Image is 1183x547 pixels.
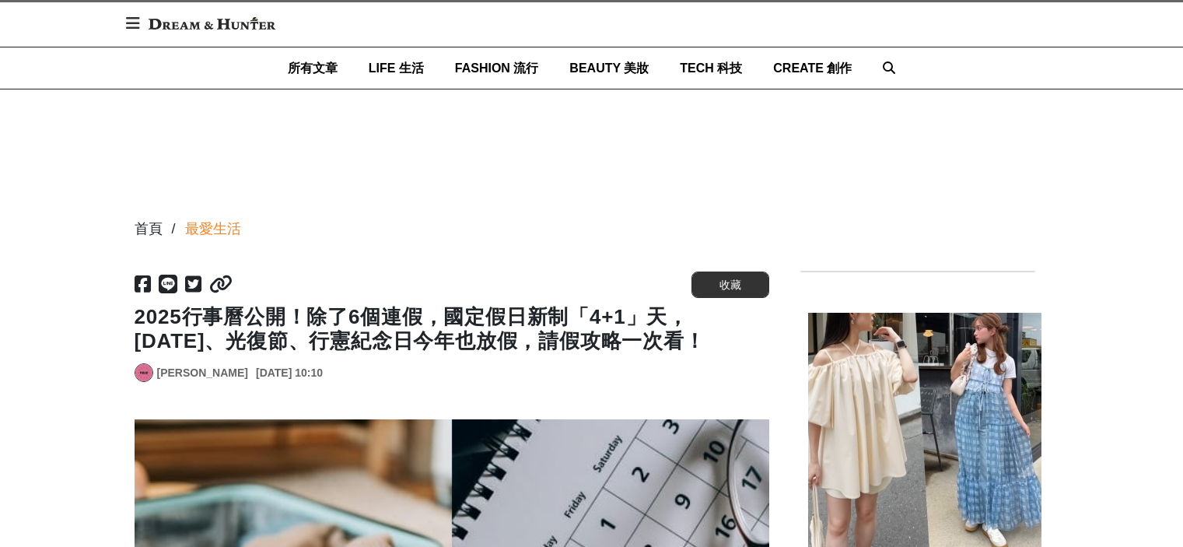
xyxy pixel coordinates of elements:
[135,305,769,353] h1: 2025行事曆公開！除了6個連假，國定假日新制「4+1」天，[DATE]、光復節、行憲紀念日今年也放假，請假攻略一次看！
[288,47,338,89] a: 所有文章
[773,47,852,89] a: CREATE 創作
[569,61,649,75] span: BEAUTY 美妝
[135,363,153,382] a: Avatar
[369,47,424,89] a: LIFE 生活
[680,47,742,89] a: TECH 科技
[455,61,539,75] span: FASHION 流行
[691,272,769,298] button: 收藏
[680,61,742,75] span: TECH 科技
[172,219,176,240] div: /
[773,61,852,75] span: CREATE 創作
[369,61,424,75] span: LIFE 生活
[157,365,248,381] a: [PERSON_NAME]
[455,47,539,89] a: FASHION 流行
[569,47,649,89] a: BEAUTY 美妝
[135,364,152,381] img: Avatar
[256,365,323,381] div: [DATE] 10:10
[288,61,338,75] span: 所有文章
[185,219,241,240] a: 最愛生活
[135,219,163,240] div: 首頁
[141,9,283,37] img: Dream & Hunter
